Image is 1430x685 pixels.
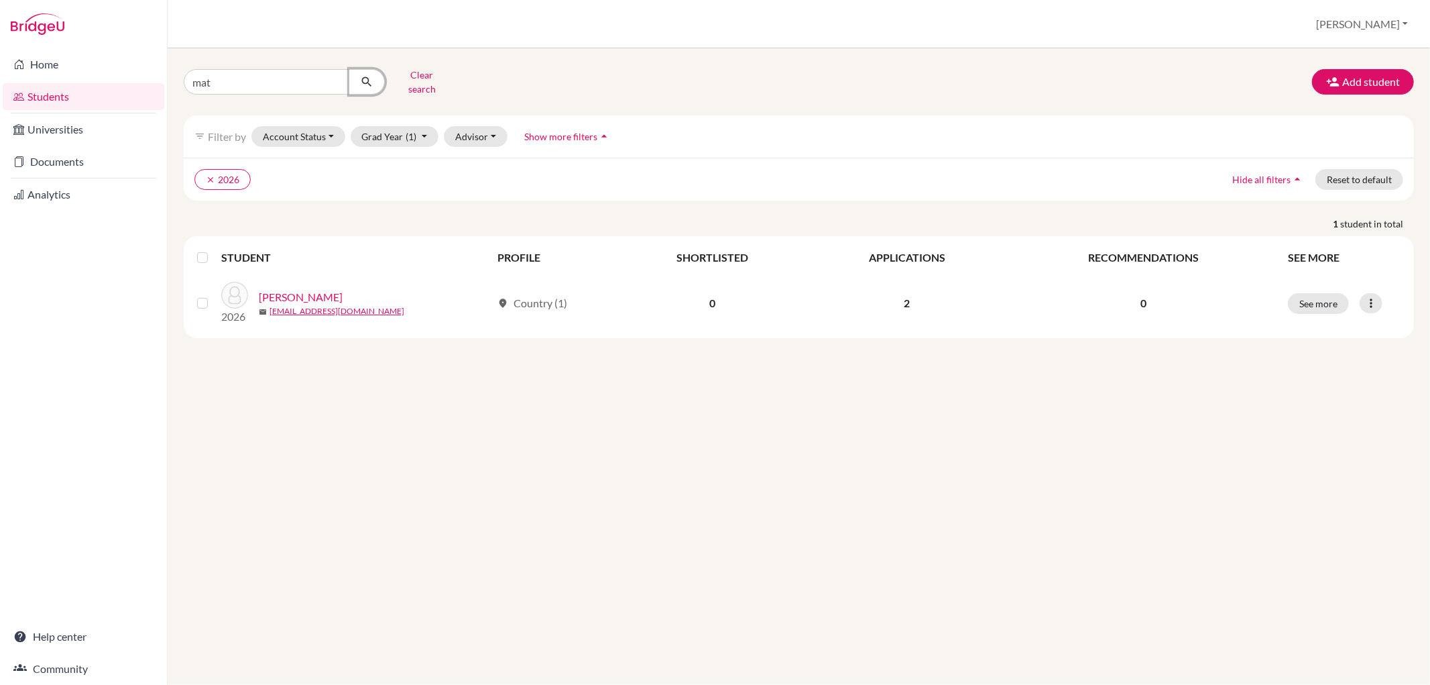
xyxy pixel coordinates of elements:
button: Account Status [251,126,345,147]
td: 2 [807,274,1006,333]
button: [PERSON_NAME] [1310,11,1414,37]
span: (1) [406,131,417,142]
i: arrow_drop_up [597,129,611,143]
img: Bridge-U [11,13,64,35]
div: Country (1) [497,295,567,311]
i: clear [206,175,215,185]
button: Reset to default [1315,169,1403,190]
p: 2026 [221,309,248,325]
i: filter_list [194,131,205,142]
a: Universities [3,116,164,143]
th: APPLICATIONS [807,242,1006,274]
button: Hide all filtersarrow_drop_up [1221,169,1315,190]
th: STUDENT [221,242,489,274]
span: location_on [497,298,508,309]
span: student in total [1340,217,1414,231]
button: See more [1288,293,1349,314]
a: [EMAIL_ADDRESS][DOMAIN_NAME] [270,305,404,317]
button: Clear search [385,64,459,99]
input: Find student by name... [184,69,350,95]
a: [PERSON_NAME] [259,289,343,305]
a: Students [3,83,164,110]
button: Add student [1312,69,1414,95]
p: 0 [1015,295,1272,311]
a: Analytics [3,181,164,208]
th: RECOMMENDATIONS [1007,242,1280,274]
span: Show more filters [524,131,597,142]
th: SEE MORE [1280,242,1409,274]
span: mail [259,308,267,316]
th: PROFILE [489,242,618,274]
a: Community [3,655,164,682]
a: Home [3,51,164,78]
td: 0 [618,274,807,333]
a: Help center [3,623,164,650]
img: Farnsworth, Darren [221,282,248,309]
button: Show more filtersarrow_drop_up [513,126,622,147]
button: Grad Year(1) [351,126,439,147]
a: Documents [3,148,164,175]
button: Advisor [444,126,508,147]
button: clear2026 [194,169,251,190]
span: Filter by [208,130,246,143]
span: Hide all filters [1232,174,1291,185]
strong: 1 [1333,217,1340,231]
th: SHORTLISTED [618,242,807,274]
i: arrow_drop_up [1291,172,1304,186]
